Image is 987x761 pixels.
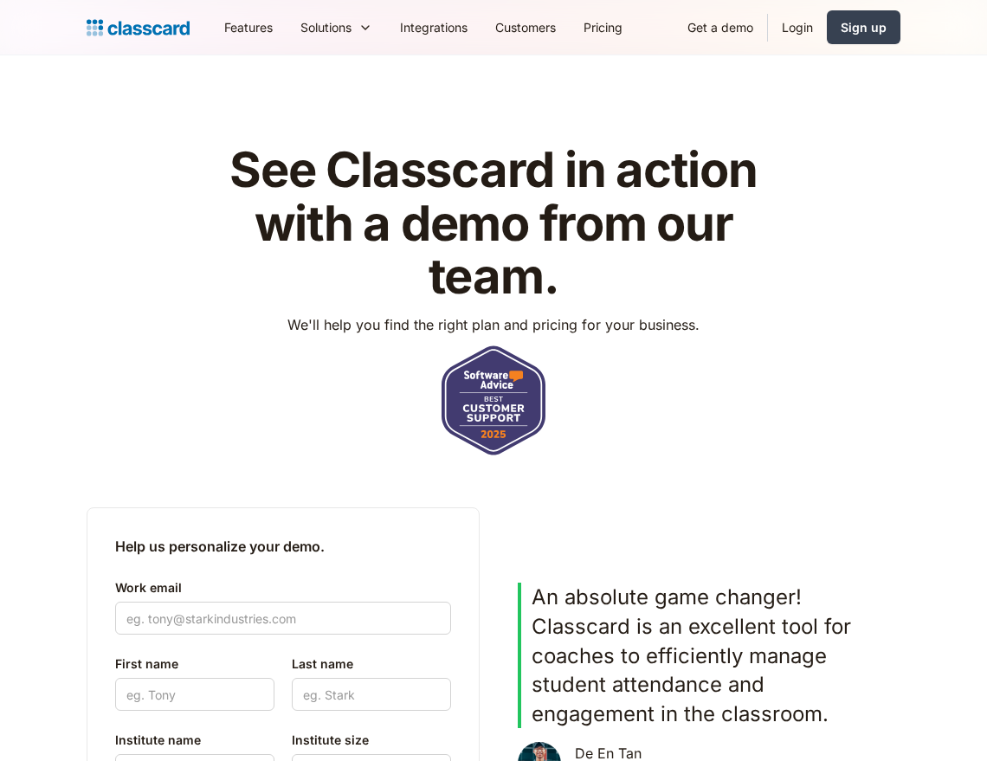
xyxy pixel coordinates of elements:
[115,730,274,751] label: Institute name
[287,8,386,47] div: Solutions
[386,8,481,47] a: Integrations
[115,654,274,674] label: First name
[115,602,451,635] input: eg. tony@starkindustries.com
[300,18,352,36] div: Solutions
[115,577,451,598] label: Work email
[532,583,890,728] p: An absolute game changer! Classcard is an excellent tool for coaches to efficiently manage studen...
[570,8,636,47] a: Pricing
[292,654,451,674] label: Last name
[292,730,451,751] label: Institute size
[87,16,190,40] a: Logo
[115,536,451,557] h2: Help us personalize your demo.
[841,18,887,36] div: Sign up
[115,678,274,711] input: eg. Tony
[287,314,700,335] p: We'll help you find the right plan and pricing for your business.
[481,8,570,47] a: Customers
[229,140,757,306] strong: See Classcard in action with a demo from our team.
[210,8,287,47] a: Features
[292,678,451,711] input: eg. Stark
[827,10,900,44] a: Sign up
[768,8,827,47] a: Login
[674,8,767,47] a: Get a demo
